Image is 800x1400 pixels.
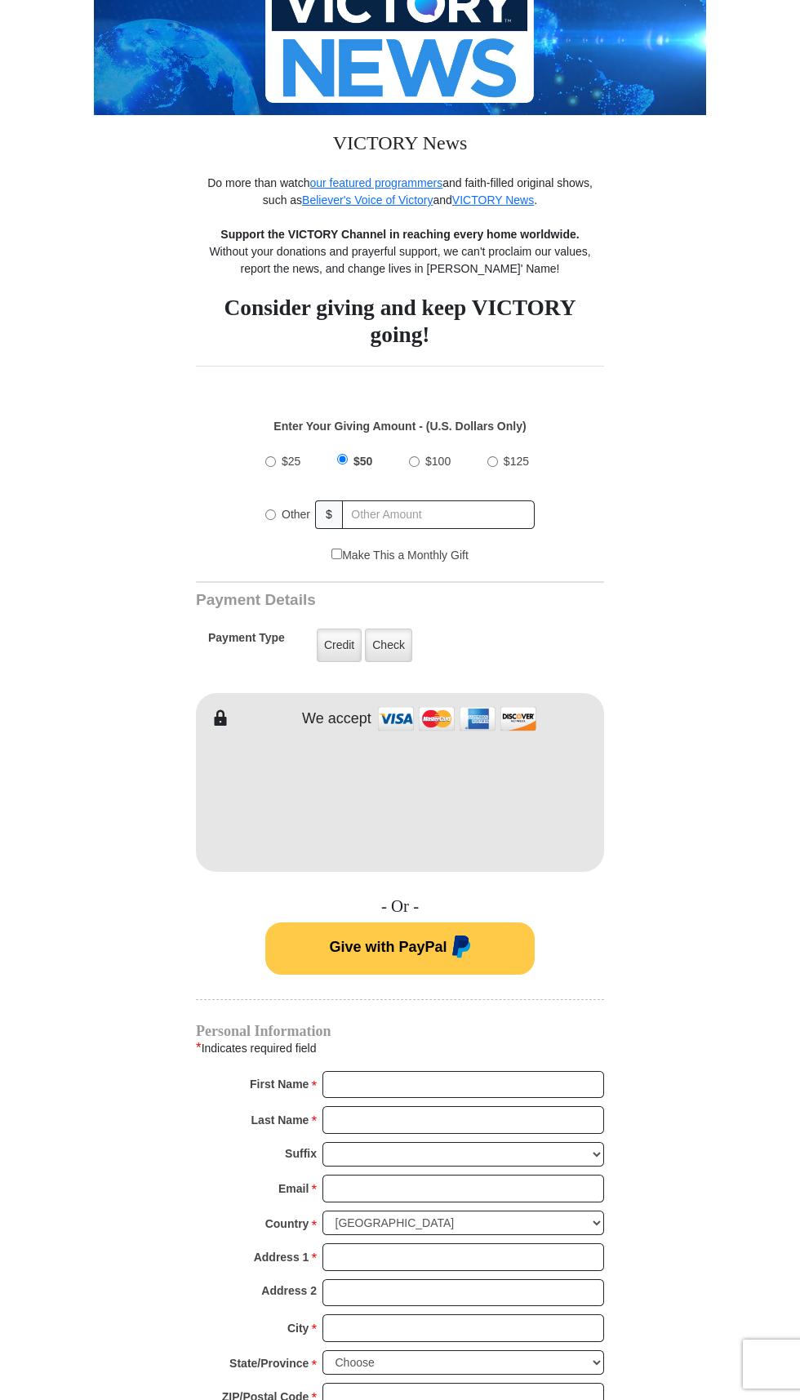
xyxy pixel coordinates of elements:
[196,1024,604,1038] h4: Personal Information
[196,1038,604,1059] div: Indicates required field
[376,701,539,736] img: credit cards accepted
[220,228,579,241] strong: Support the VICTORY Channel in reaching every home worldwide.
[282,508,310,521] span: Other
[196,175,604,349] div: Do more than watch and faith-filled original shows, such as and . Without your donations and pray...
[273,420,526,433] strong: Enter Your Giving Amount - (U.S. Dollars Only)
[504,455,529,468] span: $125
[229,1352,309,1375] strong: State/Province
[196,896,604,917] h4: - Or -
[302,710,371,728] h4: We accept
[287,1317,309,1340] strong: City
[251,1109,309,1131] strong: Last Name
[353,455,372,468] span: $50
[317,629,362,662] label: Credit
[254,1246,309,1269] strong: Address 1
[331,549,342,559] input: Make This a Monthly Gift
[278,1177,309,1200] strong: Email
[196,591,612,610] h3: Payment Details
[315,500,343,529] span: $
[365,629,412,662] label: Check
[425,455,451,468] span: $100
[224,296,576,347] strong: Consider giving and keep VICTORY going!
[302,193,433,207] a: Believer's Voice of Victory
[452,193,534,207] a: VICTORY News
[250,1073,309,1096] strong: First Name
[196,115,604,176] h3: VICTORY News
[265,1212,309,1235] strong: Country
[208,631,285,653] h5: Payment Type
[447,936,471,962] img: paypal
[342,500,535,529] input: Other Amount
[329,939,447,955] span: Give with PayPal
[285,1142,317,1165] strong: Suffix
[265,922,535,975] button: Give with PayPal
[282,455,300,468] span: $25
[261,1279,317,1302] strong: Address 2
[331,547,469,564] label: Make This a Monthly Gift
[310,176,443,189] a: our featured programmers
